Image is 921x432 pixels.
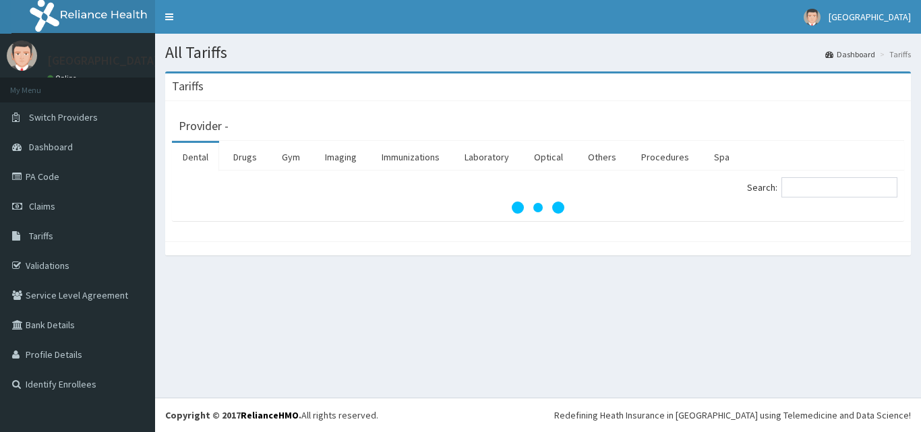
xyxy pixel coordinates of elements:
[29,111,98,123] span: Switch Providers
[165,44,911,61] h1: All Tariffs
[554,408,911,422] div: Redefining Heath Insurance in [GEOGRAPHIC_DATA] using Telemedicine and Data Science!
[703,143,740,171] a: Spa
[47,73,80,83] a: Online
[371,143,450,171] a: Immunizations
[172,143,219,171] a: Dental
[29,141,73,153] span: Dashboard
[47,55,158,67] p: [GEOGRAPHIC_DATA]
[511,181,565,235] svg: audio-loading
[781,177,897,197] input: Search:
[155,398,921,432] footer: All rights reserved.
[29,200,55,212] span: Claims
[747,177,897,197] label: Search:
[523,143,574,171] a: Optical
[877,49,911,60] li: Tariffs
[179,120,229,132] h3: Provider -
[172,80,204,92] h3: Tariffs
[630,143,700,171] a: Procedures
[7,40,37,71] img: User Image
[825,49,875,60] a: Dashboard
[454,143,520,171] a: Laboratory
[241,409,299,421] a: RelianceHMO
[314,143,367,171] a: Imaging
[577,143,627,171] a: Others
[271,143,311,171] a: Gym
[829,11,911,23] span: [GEOGRAPHIC_DATA]
[222,143,268,171] a: Drugs
[804,9,821,26] img: User Image
[165,409,301,421] strong: Copyright © 2017 .
[29,230,53,242] span: Tariffs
